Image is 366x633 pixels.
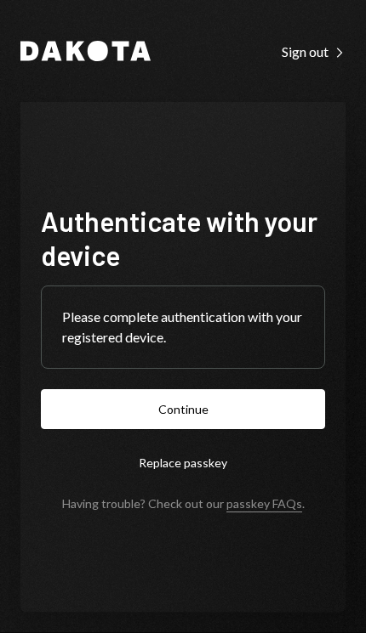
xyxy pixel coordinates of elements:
[41,389,325,429] button: Continue
[41,204,325,272] h1: Authenticate with your device
[62,307,304,348] div: Please complete authentication with your registered device.
[282,43,346,60] div: Sign out
[41,443,325,483] button: Replace passkey
[282,42,346,60] a: Sign out
[62,496,305,511] div: Having trouble? Check out our .
[226,496,302,512] a: passkey FAQs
